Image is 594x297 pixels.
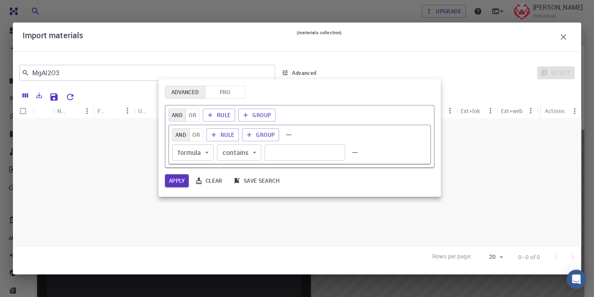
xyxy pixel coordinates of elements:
button: Clear [192,174,227,187]
span: Support [16,6,45,13]
button: and [169,109,186,122]
button: Rule [206,128,239,141]
button: Pro [205,86,245,99]
div: combinator [172,128,203,141]
button: Rule [203,109,236,122]
button: Remove rule [348,146,361,159]
button: or [189,128,203,141]
button: Apply [165,174,189,187]
div: formula [172,144,214,161]
button: Group [242,128,279,141]
button: Group [238,109,275,122]
div: combinator [169,109,200,122]
div: Open Intercom Messenger [567,270,586,289]
div: Value [265,144,345,161]
button: or [185,109,200,122]
button: and [172,128,190,141]
button: Remove group [282,128,295,141]
button: Save search [230,174,283,187]
button: Advanced [165,86,205,99]
div: Platform [165,86,245,99]
div: contains [217,144,261,161]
